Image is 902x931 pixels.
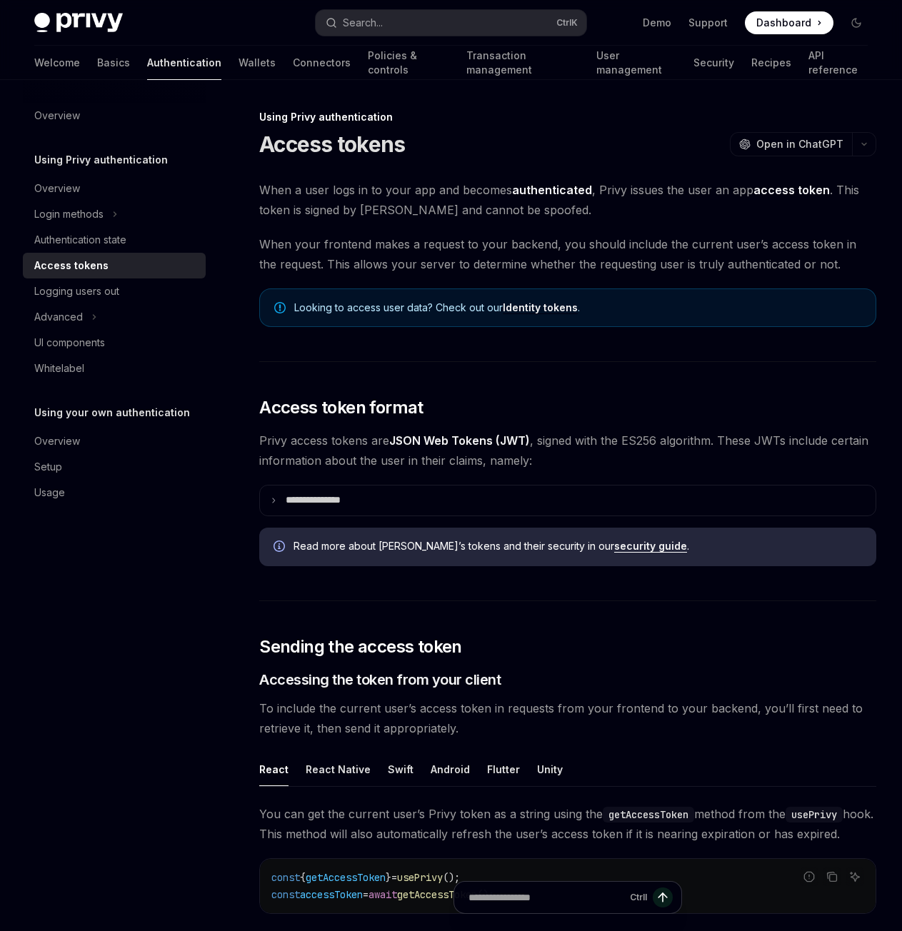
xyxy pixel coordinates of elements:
a: User management [596,46,676,80]
span: Accessing the token from your client [259,670,501,690]
span: = [391,871,397,884]
strong: authenticated [512,183,592,197]
a: Access tokens [23,253,206,278]
a: Welcome [34,46,80,80]
a: Logging users out [23,278,206,304]
code: getAccessToken [603,807,694,822]
img: dark logo [34,13,123,33]
button: Toggle Advanced section [23,304,206,330]
div: Overview [34,180,80,197]
div: Using Privy authentication [259,110,876,124]
a: Whitelabel [23,356,206,381]
span: (); [443,871,460,884]
div: Unity [537,753,563,786]
span: You can get the current user’s Privy token as a string using the method from the hook. This metho... [259,804,876,844]
div: Advanced [34,308,83,326]
div: Login methods [34,206,104,223]
div: Setup [34,458,62,475]
span: Open in ChatGPT [756,137,843,151]
input: Ask a question... [468,882,624,913]
div: Whitelabel [34,360,84,377]
a: API reference [808,46,868,80]
a: Connectors [293,46,351,80]
button: Report incorrect code [800,867,818,886]
div: Search... [343,14,383,31]
div: Swift [388,753,414,786]
a: security guide [614,540,687,553]
div: Overview [34,433,80,450]
a: Support [688,16,728,30]
a: Authentication state [23,227,206,253]
span: Ctrl K [556,17,578,29]
span: } [386,871,391,884]
h5: Using Privy authentication [34,151,168,168]
a: JSON Web Tokens (JWT) [389,433,530,448]
span: When your frontend makes a request to your backend, you should include the current user’s access ... [259,234,876,274]
span: const [271,871,300,884]
div: React Native [306,753,371,786]
strong: access token [753,183,830,197]
span: Access token format [259,396,424,419]
div: UI components [34,334,105,351]
a: Usage [23,480,206,505]
span: When a user logs in to your app and becomes , Privy issues the user an app . This token is signed... [259,180,876,220]
div: Usage [34,484,65,501]
a: Overview [23,428,206,454]
a: Security [693,46,734,80]
a: Basics [97,46,130,80]
div: Logging users out [34,283,119,300]
a: Policies & controls [368,46,449,80]
h1: Access tokens [259,131,405,157]
span: Read more about [PERSON_NAME]’s tokens and their security in our . [294,539,862,553]
a: Dashboard [745,11,833,34]
a: Demo [643,16,671,30]
div: React [259,753,289,786]
div: Authentication state [34,231,126,248]
a: Authentication [147,46,221,80]
a: Setup [23,454,206,480]
button: Open search [316,10,586,36]
button: Send message [653,887,673,907]
code: usePrivy [786,807,843,822]
span: To include the current user’s access token in requests from your frontend to your backend, you’ll... [259,698,876,738]
a: Recipes [751,46,791,80]
svg: Info [274,540,288,555]
span: Sending the access token [259,635,462,658]
span: Looking to access user data? Check out our . [294,301,861,315]
span: { [300,871,306,884]
div: Access tokens [34,257,109,274]
span: usePrivy [397,871,443,884]
button: Open in ChatGPT [730,132,852,156]
h5: Using your own authentication [34,404,190,421]
button: Toggle dark mode [845,11,868,34]
a: Wallets [239,46,276,80]
div: Android [431,753,470,786]
button: Toggle Login methods section [23,201,206,227]
a: Transaction management [466,46,579,80]
a: Overview [23,103,206,129]
a: UI components [23,330,206,356]
a: Overview [23,176,206,201]
a: Identity tokens [503,301,578,314]
div: Flutter [487,753,520,786]
button: Copy the contents from the code block [823,867,841,886]
span: getAccessToken [306,871,386,884]
span: Privy access tokens are , signed with the ES256 algorithm. These JWTs include certain information... [259,431,876,470]
span: Dashboard [756,16,811,30]
div: Overview [34,107,80,124]
button: Ask AI [846,867,864,886]
svg: Note [274,302,286,313]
